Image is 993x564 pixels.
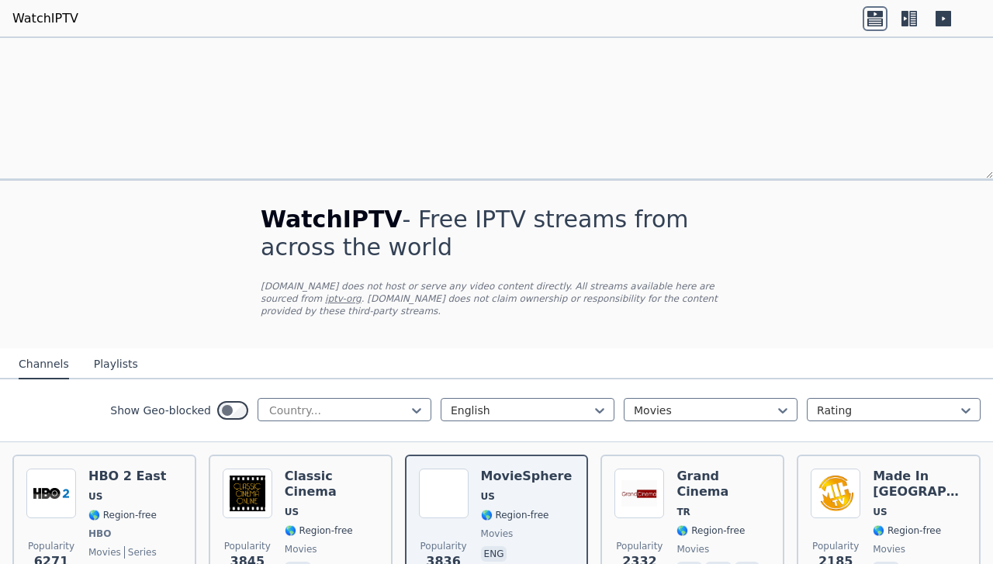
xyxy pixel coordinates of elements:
[481,490,495,503] span: US
[616,540,663,552] span: Popularity
[261,206,732,261] h1: - Free IPTV streams from across the world
[12,9,78,28] a: WatchIPTV
[285,469,379,500] h6: Classic Cinema
[676,524,745,537] span: 🌎 Region-free
[28,540,74,552] span: Popularity
[88,546,121,559] span: movies
[124,546,157,559] span: series
[110,403,211,418] label: Show Geo-blocked
[481,546,507,562] p: eng
[223,469,272,518] img: Classic Cinema
[873,469,967,500] h6: Made In [GEOGRAPHIC_DATA]
[325,293,362,304] a: iptv-org
[676,469,770,500] h6: Grand Cinema
[614,469,664,518] img: Grand Cinema
[26,469,76,518] img: HBO 2 East
[873,543,905,555] span: movies
[94,350,138,379] button: Playlists
[676,506,690,518] span: TR
[420,540,467,552] span: Popularity
[224,540,271,552] span: Popularity
[285,506,299,518] span: US
[676,543,709,555] span: movies
[261,206,403,233] span: WatchIPTV
[873,506,887,518] span: US
[261,280,732,317] p: [DOMAIN_NAME] does not host or serve any video content directly. All streams available here are s...
[88,528,111,540] span: HBO
[285,524,353,537] span: 🌎 Region-free
[88,490,102,503] span: US
[873,524,941,537] span: 🌎 Region-free
[285,543,317,555] span: movies
[419,469,469,518] img: MovieSphere
[481,528,514,540] span: movies
[812,540,859,552] span: Popularity
[88,509,157,521] span: 🌎 Region-free
[481,509,549,521] span: 🌎 Region-free
[481,469,573,484] h6: MovieSphere
[88,469,166,484] h6: HBO 2 East
[811,469,860,518] img: Made In Hollywood
[19,350,69,379] button: Channels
